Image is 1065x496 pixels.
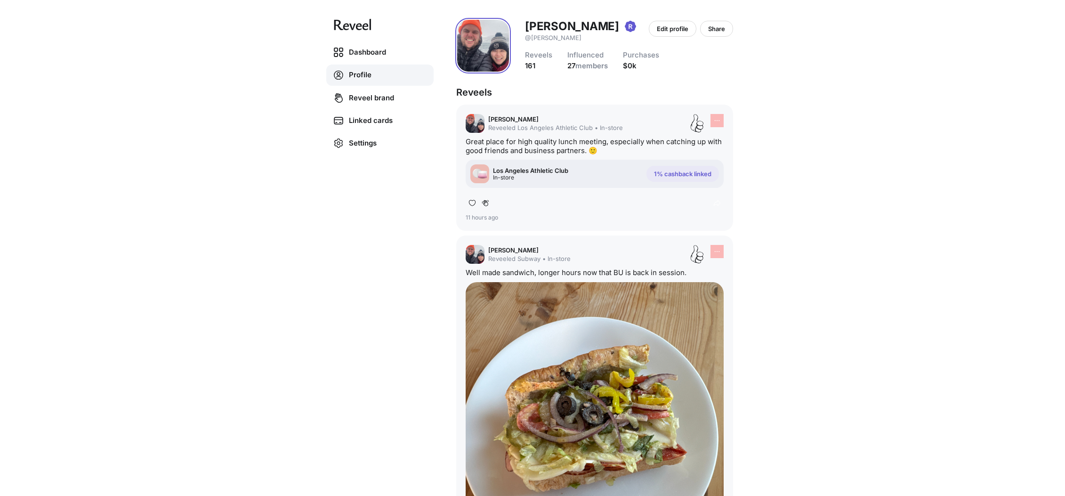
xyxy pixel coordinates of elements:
[575,61,608,70] span: members
[708,25,725,33] p: Share
[623,51,659,60] p: Purchases
[488,246,571,254] p: [PERSON_NAME]
[456,88,492,97] p: Reveels
[326,42,434,63] a: Dashboard
[326,88,434,108] a: Reveel brand
[326,65,434,86] a: Profile
[567,62,608,71] p: 27
[654,170,711,178] p: 1% cashback linked
[466,138,724,155] p: Great place for high quality lunch meeting, especially when catching up with good friends and bus...
[493,174,568,181] p: In-store
[657,25,688,33] p: Edit profile
[646,166,719,182] button: 1% cashback linked
[488,255,571,262] p: Reveeled Subway • In-store
[525,21,619,32] h1: [PERSON_NAME]
[567,51,604,60] p: Influenced
[493,167,568,174] p: Los Angeles Athletic Club
[525,34,581,41] p: @[PERSON_NAME]
[649,21,696,37] button: Edit profile
[525,62,535,71] p: 161
[488,124,623,131] p: Reveeled Los Angeles Athletic Club • In-store
[623,62,637,71] p: $0k
[700,21,733,37] button: Share
[466,268,686,277] p: Well made sandwich, longer hours now that BU is back in session.
[326,133,434,154] a: Settings
[488,115,623,123] p: [PERSON_NAME]
[525,51,552,60] p: Reveels
[466,214,724,221] p: 11 hours ago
